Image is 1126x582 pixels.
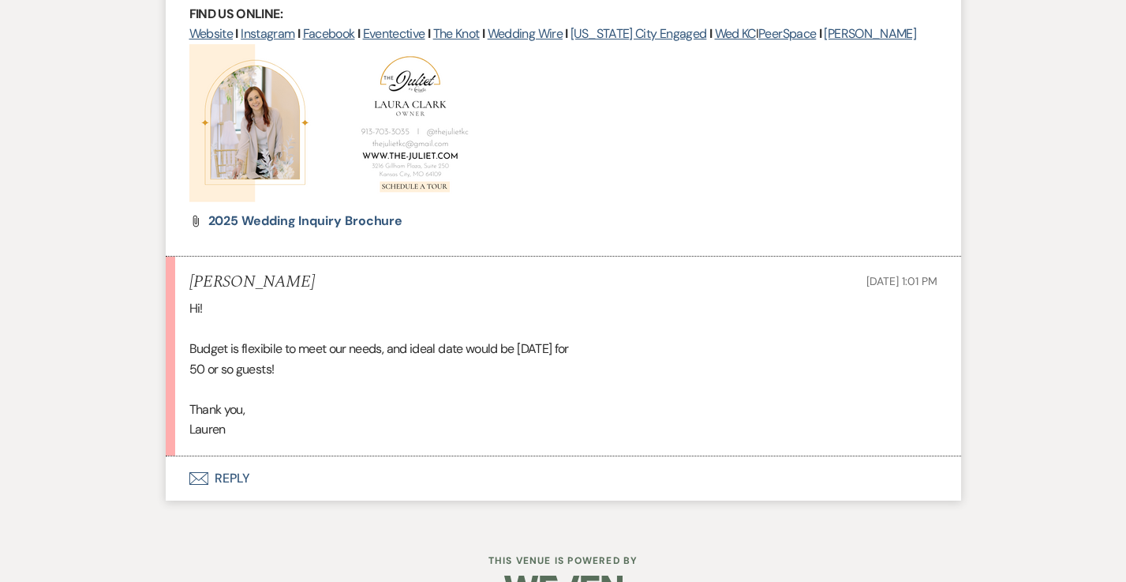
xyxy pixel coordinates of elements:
[297,25,300,42] strong: I
[189,6,282,22] strong: FIND US ONLINE:
[482,25,484,42] strong: I
[303,25,355,42] a: Facebook
[570,25,706,42] a: [US_STATE] City Engaged
[866,274,937,288] span: [DATE] 1:01 PM
[565,25,567,42] strong: I
[709,25,712,42] strong: I
[433,25,480,42] a: The Knot
[363,25,425,42] a: Eventective
[241,25,294,42] a: Instagram
[715,25,756,42] a: Wed KC
[166,456,961,501] button: Reply
[189,272,315,292] h5: [PERSON_NAME]
[758,25,816,42] a: PeerSpace
[189,25,234,42] a: Website
[189,24,937,44] p: I
[235,25,238,42] strong: I
[189,299,937,440] div: Hi! Budget is flexibile to meet our needs, and ideal date would be [DATE] for 50 or so guests! Th...
[208,212,403,229] span: 2025 Wedding Inquiry Brochure
[357,25,360,42] strong: I
[819,25,821,42] strong: I
[428,25,430,42] strong: I
[824,25,916,42] a: [PERSON_NAME]
[488,25,563,42] a: Wedding Wire
[208,215,403,227] a: 2025 Wedding Inquiry Brochure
